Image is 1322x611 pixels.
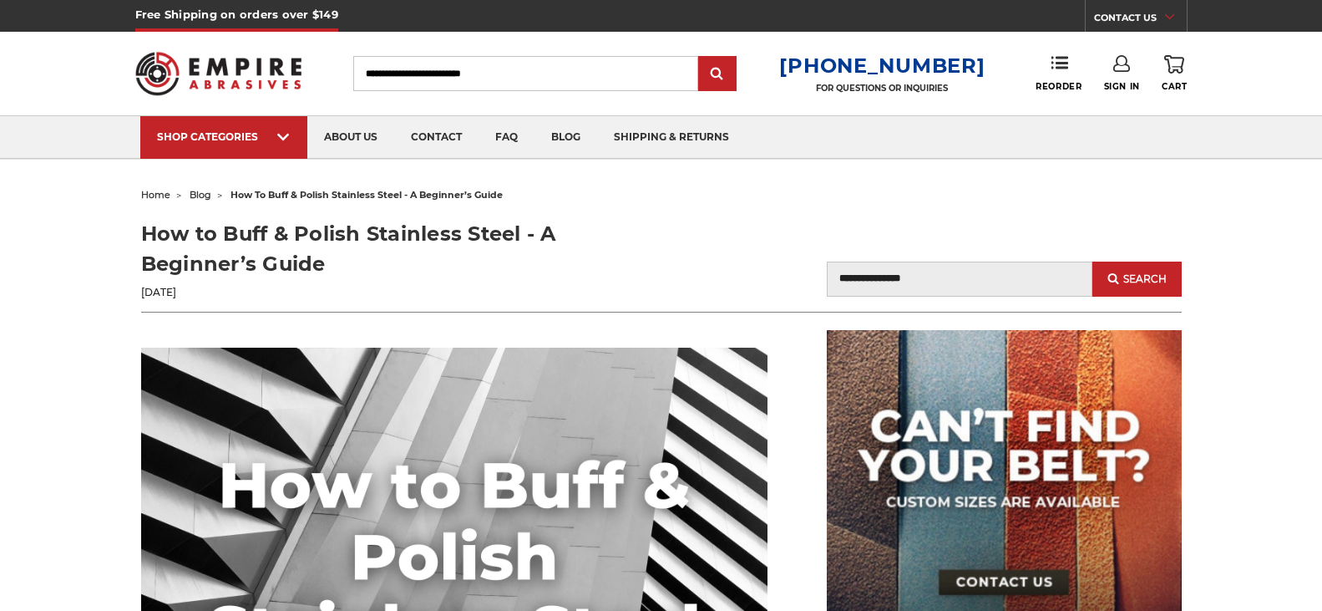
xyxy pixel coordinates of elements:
[141,219,661,279] h1: How to Buff & Polish Stainless Steel - A Beginner’s Guide
[1092,262,1181,297] button: Search
[1094,8,1187,32] a: CONTACT US
[1036,81,1081,92] span: Reorder
[1162,81,1187,92] span: Cart
[157,130,291,143] div: SHOP CATEGORIES
[534,116,597,159] a: blog
[135,41,302,106] img: Empire Abrasives
[1036,55,1081,91] a: Reorder
[479,116,534,159] a: faq
[190,189,211,201] a: blog
[141,285,661,300] p: [DATE]
[1123,273,1167,285] span: Search
[1162,55,1187,92] a: Cart
[779,53,985,78] a: [PHONE_NUMBER]
[701,58,734,91] input: Submit
[141,189,170,201] a: home
[230,189,503,201] span: how to buff & polish stainless steel - a beginner’s guide
[779,83,985,94] p: FOR QUESTIONS OR INQUIRIES
[1104,81,1140,92] span: Sign In
[597,116,746,159] a: shipping & returns
[394,116,479,159] a: contact
[307,116,394,159] a: about us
